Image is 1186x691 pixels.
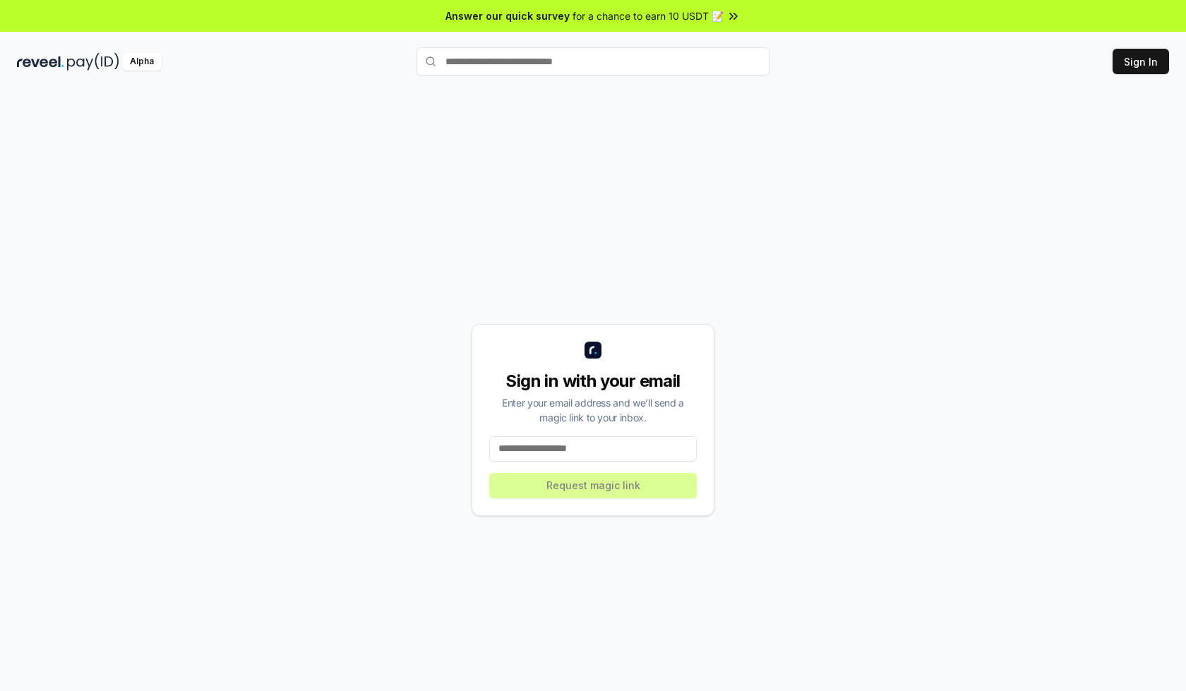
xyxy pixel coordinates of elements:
[67,53,119,71] img: pay_id
[573,8,724,23] span: for a chance to earn 10 USDT 📝
[585,342,601,359] img: logo_small
[1113,49,1169,74] button: Sign In
[122,53,162,71] div: Alpha
[489,395,697,425] div: Enter your email address and we’ll send a magic link to your inbox.
[489,370,697,392] div: Sign in with your email
[17,53,64,71] img: reveel_dark
[445,8,570,23] span: Answer our quick survey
